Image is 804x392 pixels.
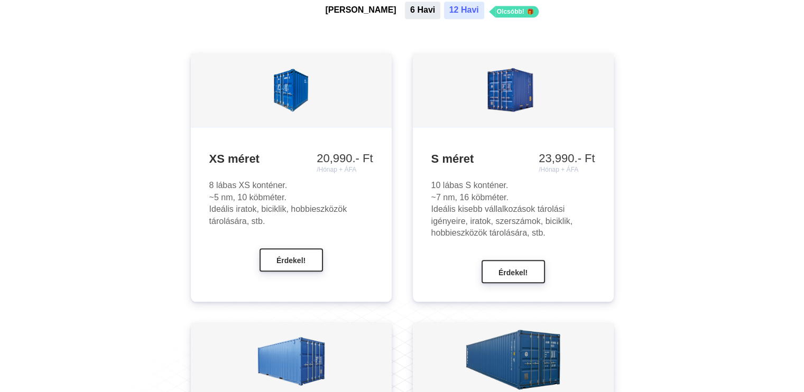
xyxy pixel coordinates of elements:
[320,2,401,18] button: [PERSON_NAME]
[260,255,323,264] a: Érdekel!
[497,8,524,15] span: Olcsóbb!
[482,267,545,276] a: Érdekel!
[452,55,574,124] img: 8.png
[527,8,533,15] img: Emoji Gift PNG
[431,180,595,239] div: 10 lábas S konténer. ~7 nm, 16 köbméter. Ideális kisebb vállalkozások tárolási igényeire, iratok,...
[317,152,373,174] div: 20,990.- Ft
[235,55,346,124] img: 8_1.png
[405,2,440,18] button: 6 Havi
[260,248,323,272] button: Érdekel!
[539,152,595,174] div: 23,990.- Ft
[482,260,545,283] button: Érdekel!
[444,2,484,18] button: 12 Havi
[209,180,373,227] div: 8 lábas XS konténer. ~5 nm, 10 köbméter. Ideális iratok, biciklik, hobbieszközök tárolására, stb.
[498,268,528,276] span: Érdekel!
[276,256,306,265] span: Érdekel!
[209,152,373,167] h3: XS méret
[431,152,595,167] h3: S méret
